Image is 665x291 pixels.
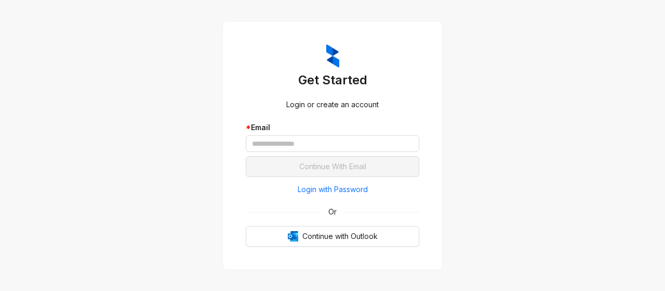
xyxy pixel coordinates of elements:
h3: Get Started [246,72,419,88]
span: Or [321,206,344,218]
span: Continue with Outlook [302,231,378,242]
span: Login with Password [298,184,368,195]
div: Login or create an account [246,99,419,110]
div: Email [246,122,419,133]
img: Outlook [288,231,298,242]
button: Login with Password [246,181,419,198]
img: ZumaIcon [326,44,339,68]
button: Continue With Email [246,156,419,177]
button: OutlookContinue with Outlook [246,226,419,247]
